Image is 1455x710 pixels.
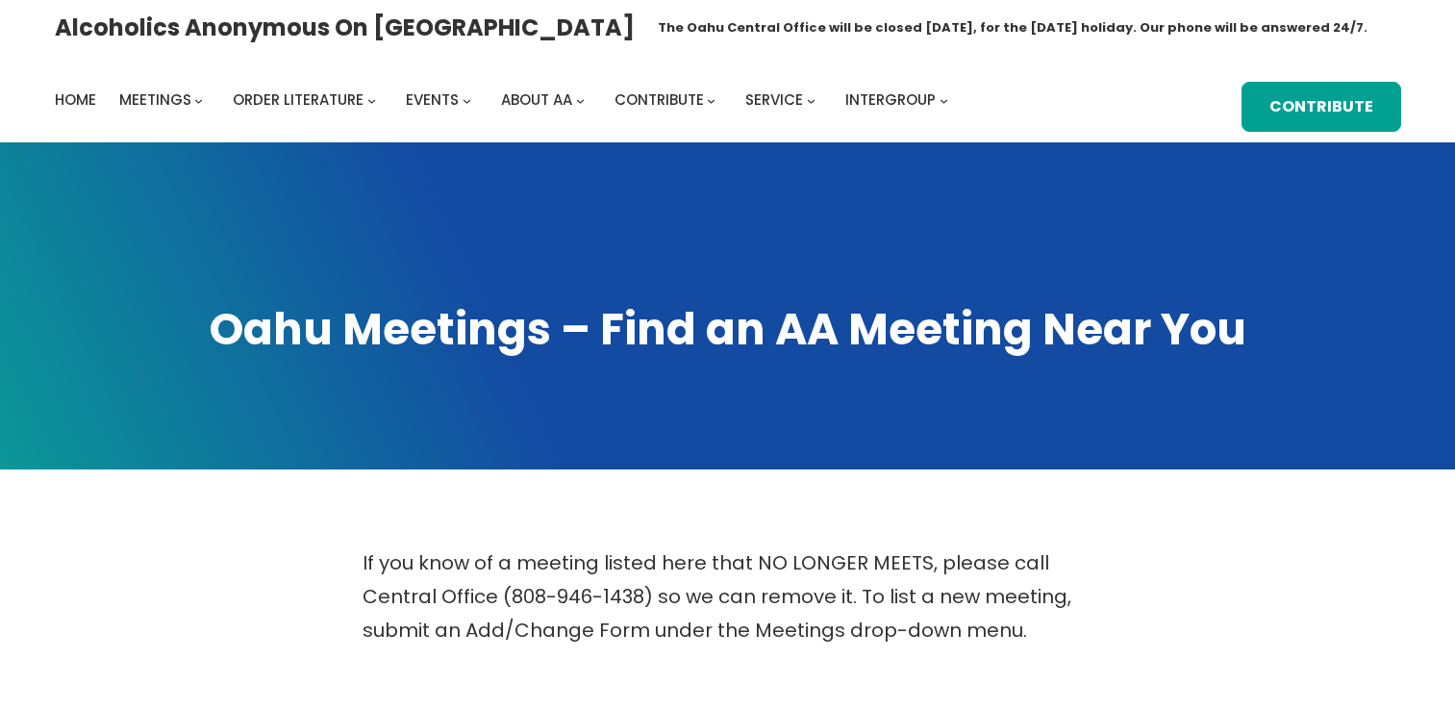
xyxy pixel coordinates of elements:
a: Intergroup [845,87,936,114]
a: Contribute [615,87,704,114]
nav: Intergroup [55,87,955,114]
button: Service submenu [807,96,815,105]
a: Service [745,87,803,114]
span: Events [406,89,459,110]
h1: Oahu Meetings – Find an AA Meeting Near You [55,300,1401,360]
button: About AA submenu [576,96,585,105]
button: Intergroup submenu [940,96,948,105]
span: Contribute [615,89,704,110]
button: Meetings submenu [194,96,203,105]
span: Intergroup [845,89,936,110]
a: Home [55,87,96,114]
a: About AA [501,87,572,114]
button: Order Literature submenu [367,96,376,105]
span: Service [745,89,803,110]
span: Home [55,89,96,110]
span: About AA [501,89,572,110]
button: Contribute submenu [707,96,715,105]
span: Meetings [119,89,191,110]
button: Events submenu [463,96,471,105]
span: Order Literature [233,89,364,110]
a: Contribute [1242,82,1401,133]
a: Events [406,87,459,114]
a: Alcoholics Anonymous on [GEOGRAPHIC_DATA] [55,7,635,48]
a: Meetings [119,87,191,114]
p: If you know of a meeting listed here that NO LONGER MEETS, please call Central Office (808-946-14... [363,546,1093,647]
h1: The Oahu Central Office will be closed [DATE], for the [DATE] holiday. Our phone will be answered... [658,18,1367,38]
